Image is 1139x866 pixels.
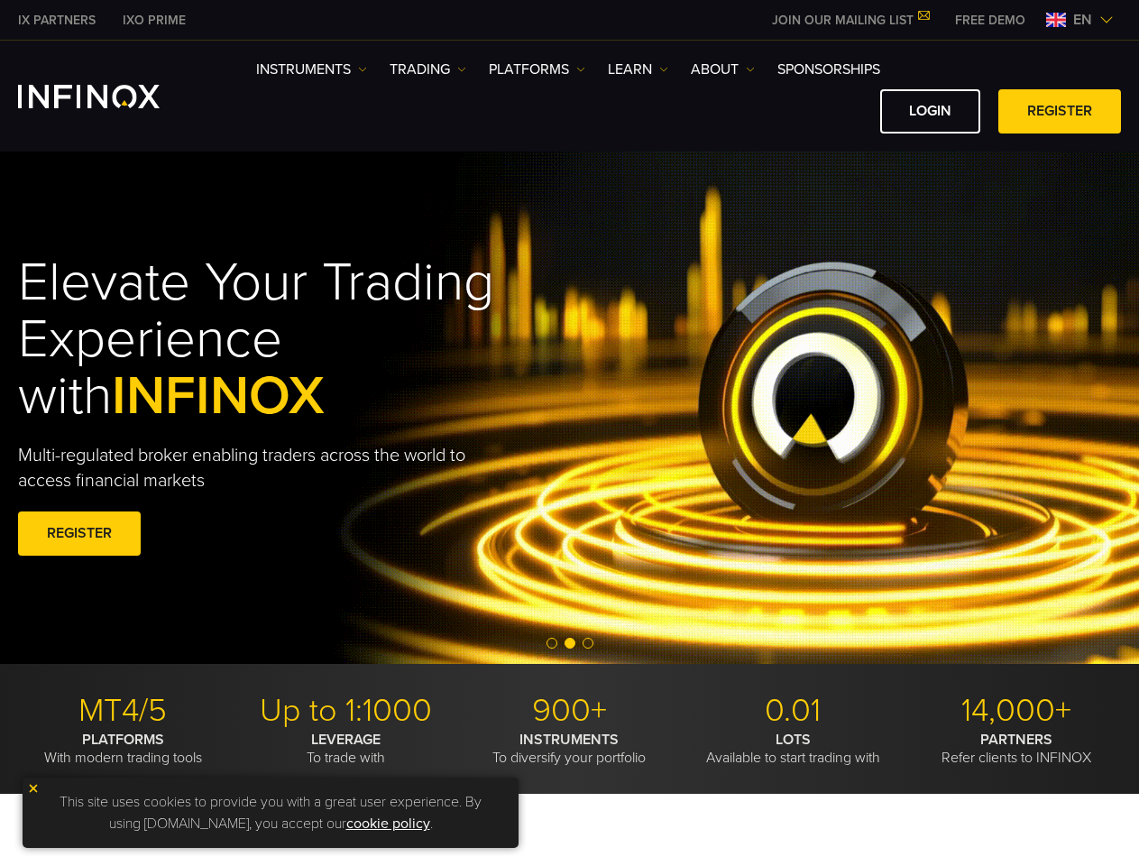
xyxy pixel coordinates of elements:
a: TRADING [390,59,466,80]
span: Go to slide 1 [547,638,557,649]
a: Instruments [256,59,367,80]
a: PLATFORMS [489,59,585,80]
strong: INSTRUMENTS [519,731,619,749]
img: yellow close icon [27,782,40,795]
strong: LOTS [776,731,811,749]
span: Go to slide 2 [565,638,575,649]
a: LOGIN [880,89,980,134]
span: en [1066,9,1099,31]
p: Up to 1:1000 [242,691,452,731]
a: REGISTER [18,511,141,556]
a: INFINOX [109,11,199,30]
a: INFINOX Logo [18,85,202,108]
span: Go to slide 3 [583,638,593,649]
p: With modern trading tools [18,731,228,767]
p: This site uses cookies to provide you with a great user experience. By using [DOMAIN_NAME], you a... [32,787,510,839]
p: To diversify your portfolio [464,731,675,767]
a: ABOUT [691,59,755,80]
a: INFINOX [5,11,109,30]
a: Learn [608,59,668,80]
p: To trade with [242,731,452,767]
h1: Elevate Your Trading Experience with [18,254,602,425]
strong: PLATFORMS [82,731,164,749]
a: JOIN OUR MAILING LIST [758,13,942,28]
p: 900+ [464,691,675,731]
a: SPONSORSHIPS [777,59,880,80]
strong: LEVERAGE [311,731,381,749]
p: 14,000+ [911,691,1121,731]
p: Multi-regulated broker enabling traders across the world to access financial markets [18,443,486,493]
strong: PARTNERS [980,731,1052,749]
p: 0.01 [688,691,898,731]
span: INFINOX [112,364,325,428]
p: Available to start trading with [688,731,898,767]
a: cookie policy [346,815,430,833]
p: Refer clients to INFINOX [911,731,1121,767]
a: REGISTER [998,89,1121,134]
p: MT4/5 [18,691,228,731]
a: INFINOX MENU [942,11,1039,30]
